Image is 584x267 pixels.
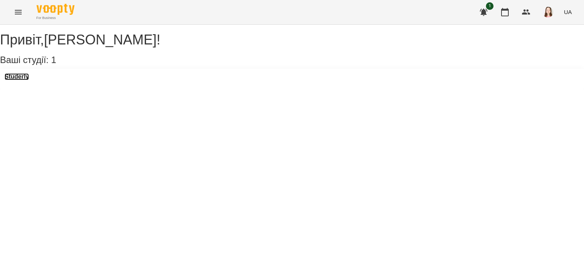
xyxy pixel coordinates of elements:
button: Menu [9,3,27,21]
span: UA [564,8,572,16]
button: UA [561,5,575,19]
a: Studerly [5,73,29,80]
img: 83b29030cd47969af3143de651fdf18c.jpg [543,7,553,17]
span: For Business [36,16,75,21]
span: 1 [51,55,56,65]
span: 1 [486,2,494,10]
img: Voopty Logo [36,4,75,15]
